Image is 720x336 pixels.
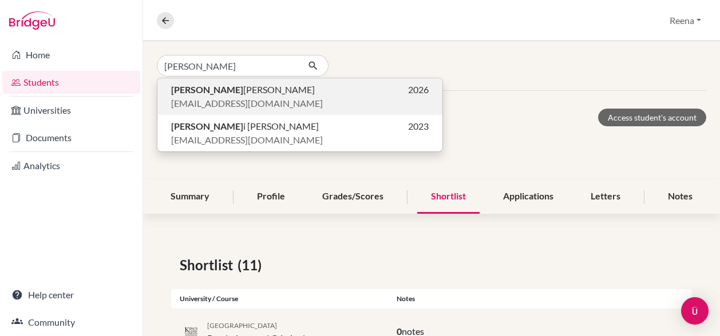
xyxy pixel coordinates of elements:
[180,327,203,336] img: gb_k60_fwondp49.png
[243,180,299,214] div: Profile
[489,180,567,214] div: Applications
[9,11,55,30] img: Bridge-U
[308,180,397,214] div: Grades/Scores
[171,84,243,95] b: [PERSON_NAME]
[171,119,319,133] span: i [PERSON_NAME]
[171,121,243,131] b: [PERSON_NAME]
[207,321,277,330] span: [GEOGRAPHIC_DATA]
[417,180,480,214] div: Shortlist
[2,43,140,66] a: Home
[2,311,140,334] a: Community
[664,10,706,31] button: Reena
[2,71,140,94] a: Students
[238,255,266,275] span: (11)
[408,119,429,133] span: 2023
[681,297,709,325] div: Open Intercom Messenger
[654,180,706,214] div: Notes
[180,255,238,275] span: Shortlist
[171,97,323,110] span: [EMAIL_ADDRESS][DOMAIN_NAME]
[388,294,692,304] div: Notes
[2,99,140,122] a: Universities
[171,294,388,304] div: University / Course
[408,83,429,97] span: 2026
[2,154,140,177] a: Analytics
[598,109,706,126] a: Access student's account
[157,78,442,115] button: [PERSON_NAME][PERSON_NAME]2026[EMAIL_ADDRESS][DOMAIN_NAME]
[2,283,140,306] a: Help center
[157,55,299,77] input: Find student by name...
[157,180,223,214] div: Summary
[171,83,315,97] span: [PERSON_NAME]
[577,180,634,214] div: Letters
[171,133,323,147] span: [EMAIL_ADDRESS][DOMAIN_NAME]
[2,126,140,149] a: Documents
[157,115,442,151] button: [PERSON_NAME]i [PERSON_NAME]2023[EMAIL_ADDRESS][DOMAIN_NAME]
